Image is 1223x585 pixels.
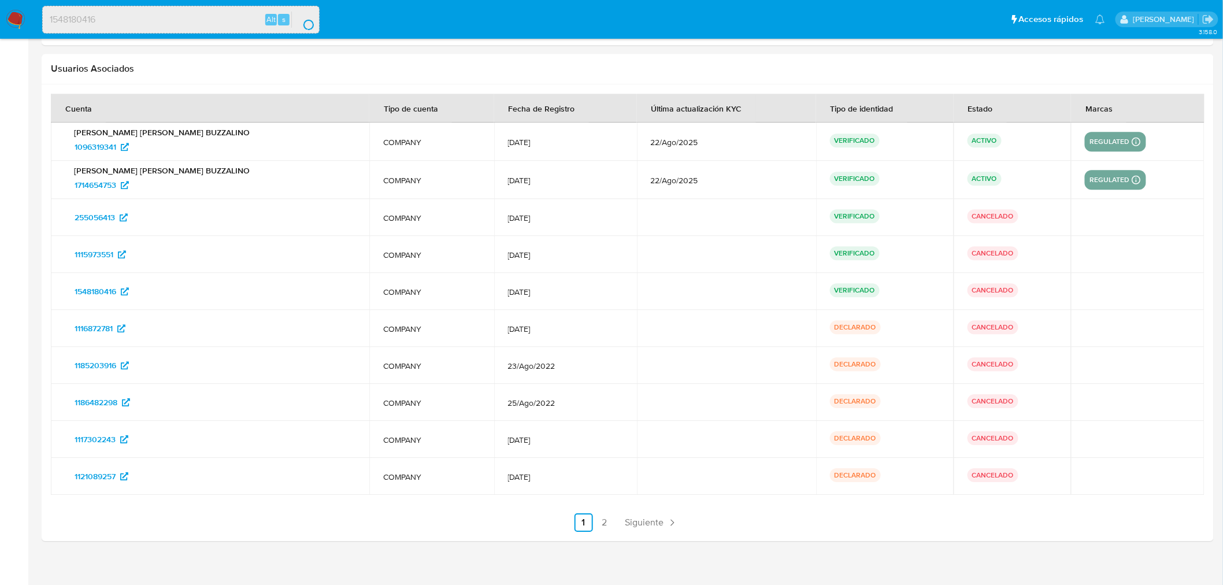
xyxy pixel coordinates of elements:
[43,12,319,27] input: Buscar usuario o caso...
[1202,13,1214,25] a: Salir
[1199,27,1217,36] span: 3.158.0
[51,63,1205,75] h2: Usuarios Asociados
[291,12,315,28] button: search-icon
[282,14,286,25] span: s
[1019,13,1084,25] span: Accesos rápidos
[266,14,276,25] span: Alt
[1133,14,1198,25] p: gregorio.negri@mercadolibre.com
[1095,14,1105,24] a: Notificaciones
